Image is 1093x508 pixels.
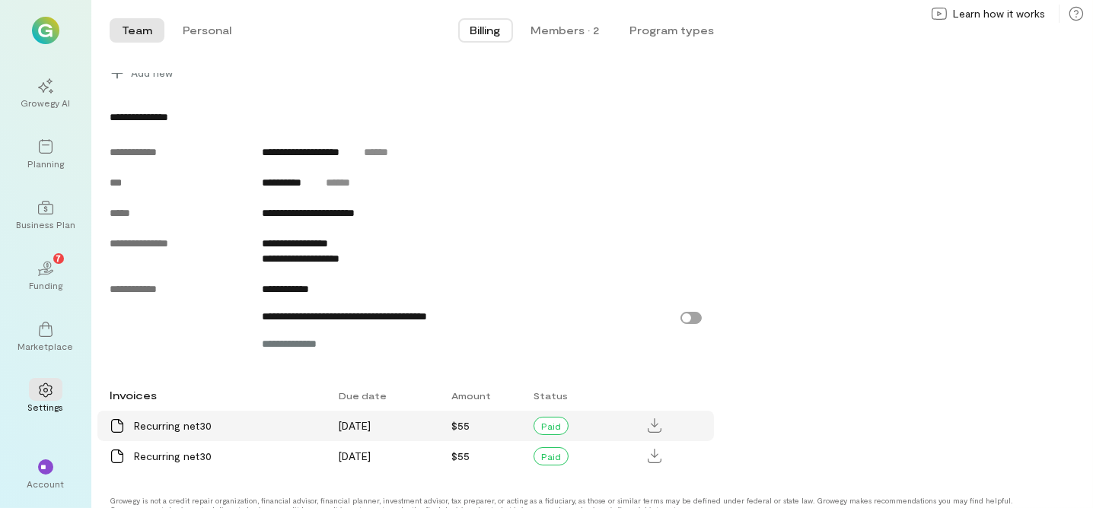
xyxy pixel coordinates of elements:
a: Funding [18,249,73,303]
div: Settings [28,401,64,413]
a: Marketplace [18,310,73,364]
div: Funding [29,279,62,291]
span: $55 [451,419,470,432]
div: Recurring net30 [134,449,320,464]
span: Learn how it works [953,6,1045,21]
div: Members · 2 [531,23,600,38]
div: Amount [442,382,525,409]
div: Recurring net30 [134,418,320,433]
div: Invoices [100,380,330,411]
button: Program types [618,18,727,43]
a: Growegy AI [18,66,73,121]
div: Account [27,478,65,490]
button: Billing [458,18,513,43]
div: Status [524,382,642,409]
button: Personal [170,18,244,43]
button: Members · 2 [519,18,612,43]
div: Paid [534,447,569,465]
div: Planning [27,157,64,170]
span: [DATE] [339,449,371,462]
a: Settings [18,370,73,425]
button: Team [110,18,164,43]
span: [DATE] [339,419,371,432]
span: Billing [470,23,501,38]
div: Business Plan [16,218,75,230]
a: Planning [18,127,73,182]
span: 7 [56,251,62,265]
span: $55 [451,449,470,462]
div: Due date [330,382,441,409]
div: Marketplace [18,340,74,352]
a: Business Plan [18,188,73,243]
div: Growegy AI [21,97,71,109]
span: Add new [131,65,173,81]
div: Paid [534,417,569,435]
